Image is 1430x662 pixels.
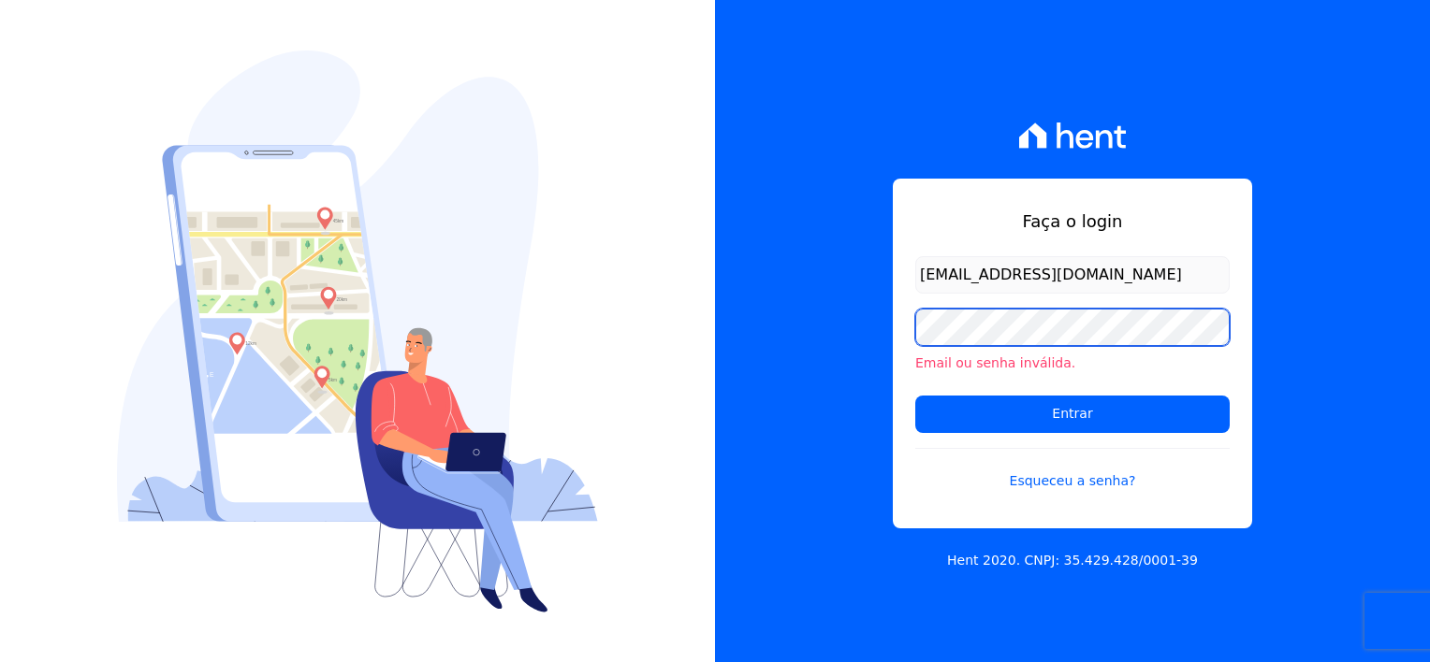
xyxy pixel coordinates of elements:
[915,256,1230,294] input: Email
[915,209,1230,234] h1: Faça o login
[947,551,1198,570] p: Hent 2020. CNPJ: 35.429.428/0001-39
[117,50,598,612] img: Login
[915,396,1230,433] input: Entrar
[915,353,1230,373] li: Email ou senha inválida.
[915,448,1230,491] a: Esqueceu a senha?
